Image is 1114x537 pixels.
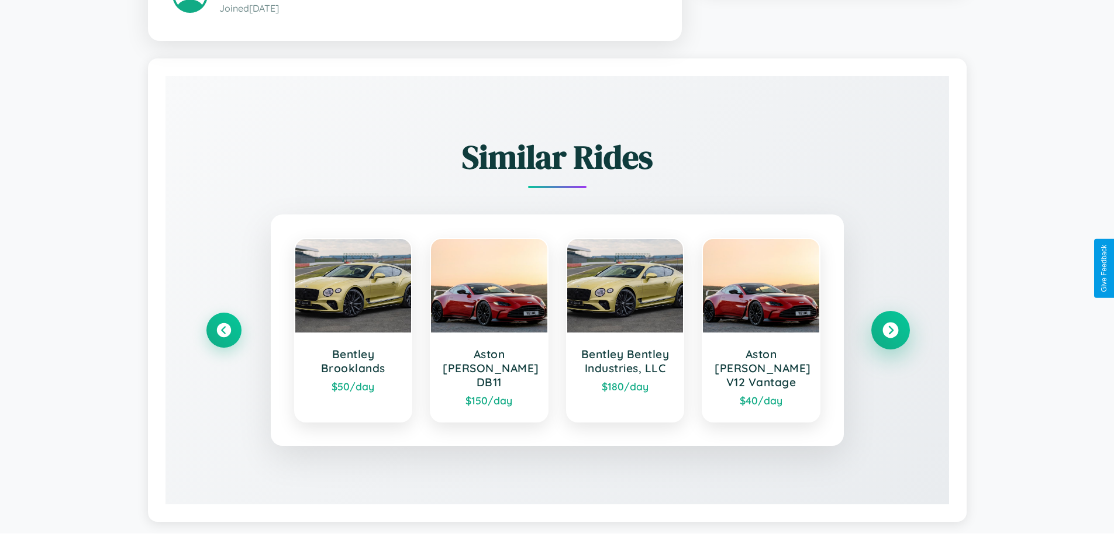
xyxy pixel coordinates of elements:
[443,347,536,389] h3: Aston [PERSON_NAME] DB11
[430,238,549,422] a: Aston [PERSON_NAME] DB11$150/day
[702,238,820,422] a: Aston [PERSON_NAME] V12 Vantage$40/day
[579,347,672,375] h3: Bentley Bentley Industries, LLC
[1100,245,1108,292] div: Give Feedback
[443,394,536,407] div: $ 150 /day
[566,238,685,422] a: Bentley Bentley Industries, LLC$180/day
[715,347,808,389] h3: Aston [PERSON_NAME] V12 Vantage
[307,380,400,393] div: $ 50 /day
[715,394,808,407] div: $ 40 /day
[307,347,400,375] h3: Bentley Brooklands
[206,134,908,179] h2: Similar Rides
[579,380,672,393] div: $ 180 /day
[294,238,413,422] a: Bentley Brooklands$50/day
